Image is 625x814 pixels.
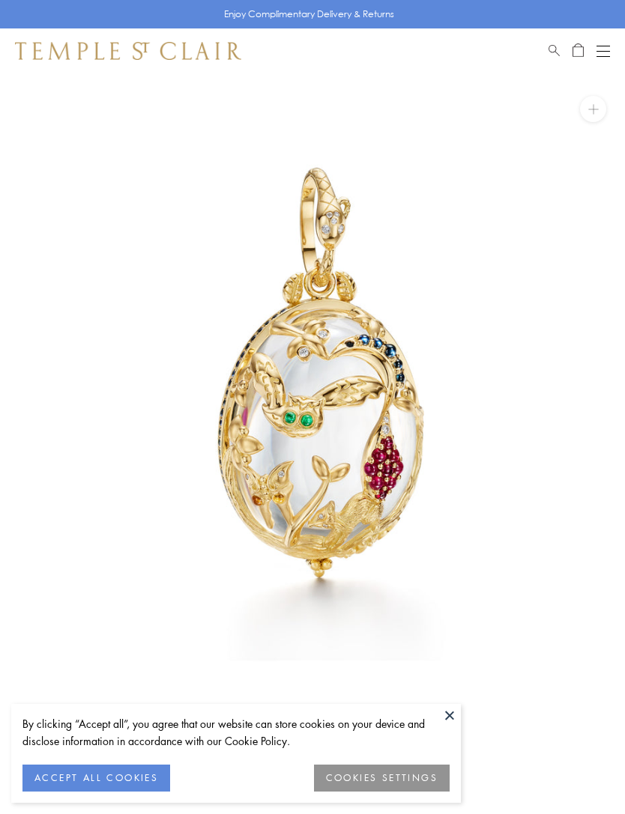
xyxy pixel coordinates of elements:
[22,765,170,792] button: ACCEPT ALL COOKIES
[22,73,625,675] img: 18K Twilight Pendant
[15,42,241,60] img: Temple St. Clair
[550,744,610,799] iframe: Gorgias live chat messenger
[224,7,394,22] p: Enjoy Complimentary Delivery & Returns
[597,42,610,60] button: Open navigation
[22,715,450,750] div: By clicking “Accept all”, you agree that our website can store cookies on your device and disclos...
[573,42,584,60] a: Open Shopping Bag
[314,765,450,792] button: COOKIES SETTINGS
[549,42,560,60] a: Search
